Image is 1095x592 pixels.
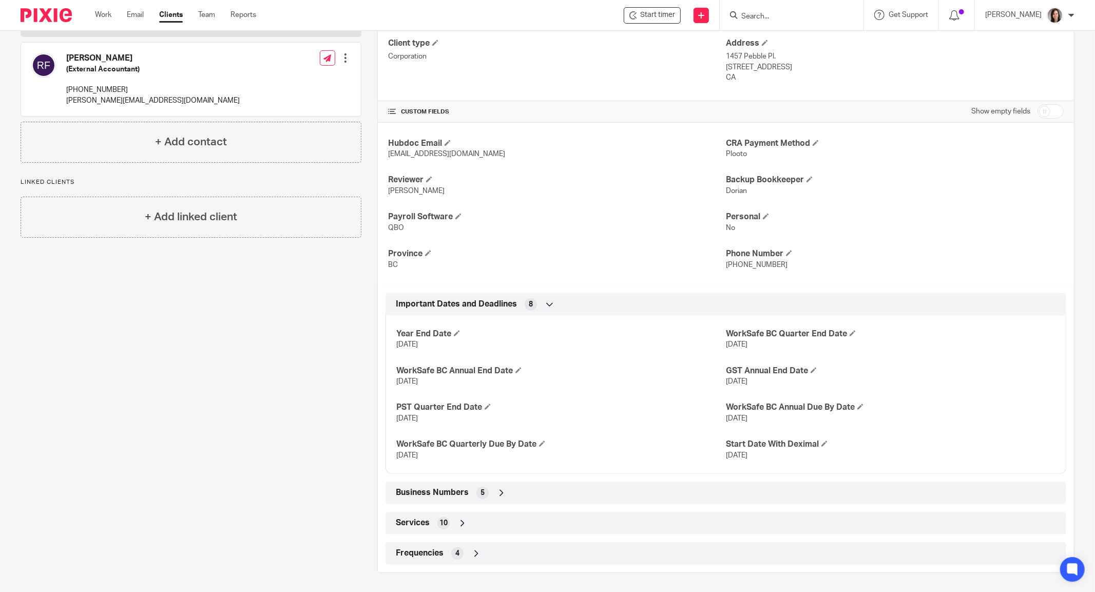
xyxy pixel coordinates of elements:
[66,53,240,64] h4: [PERSON_NAME]
[155,134,227,150] h4: + Add contact
[396,366,726,376] h4: WorkSafe BC Annual End Date
[388,224,404,232] span: QBO
[230,10,256,20] a: Reports
[726,366,1055,376] h4: GST Annual End Date
[388,212,726,222] h4: Payroll Software
[726,249,1064,259] h4: Phone Number
[439,518,448,528] span: 10
[529,299,533,310] span: 8
[388,138,726,149] h4: Hubdoc Email
[159,10,183,20] a: Clients
[127,10,144,20] a: Email
[726,212,1064,222] h4: Personal
[388,175,726,185] h4: Reviewer
[396,341,418,348] span: [DATE]
[726,62,1064,72] p: [STREET_ADDRESS]
[455,548,459,559] span: 4
[388,108,726,116] h4: CUSTOM FIELDS
[726,402,1055,413] h4: WorkSafe BC Annual Due By Date
[66,64,240,74] h5: (External Accountant)
[388,249,726,259] h4: Province
[726,439,1055,450] h4: Start Date With Deximal
[726,224,735,232] span: No
[726,138,1064,149] h4: CRA Payment Method
[396,452,418,459] span: [DATE]
[640,10,675,21] span: Start timer
[971,106,1030,117] label: Show empty fields
[66,96,240,106] p: [PERSON_NAME][EMAIL_ADDRESS][DOMAIN_NAME]
[396,439,726,450] h4: WorkSafe BC Quarterly Due By Date
[726,72,1064,83] p: CA
[726,378,747,385] span: [DATE]
[889,11,928,18] span: Get Support
[396,548,444,559] span: Frequencies
[21,178,361,186] p: Linked clients
[726,341,747,348] span: [DATE]
[396,518,430,528] span: Services
[740,12,833,22] input: Search
[396,329,726,339] h4: Year End Date
[388,261,398,269] span: BC
[396,487,469,498] span: Business Numbers
[21,8,72,22] img: Pixie
[66,85,240,95] p: [PHONE_NUMBER]
[198,10,215,20] a: Team
[396,402,726,413] h4: PST Quarter End Date
[726,452,747,459] span: [DATE]
[726,150,747,158] span: Plooto
[985,10,1042,20] p: [PERSON_NAME]
[624,7,681,24] div: SynLawn Vancouver Island
[726,187,747,195] span: Dorian
[396,415,418,422] span: [DATE]
[31,53,56,78] img: svg%3E
[95,10,111,20] a: Work
[145,209,237,225] h4: + Add linked client
[726,261,787,269] span: [PHONE_NUMBER]
[726,329,1055,339] h4: WorkSafe BC Quarter End Date
[388,187,445,195] span: [PERSON_NAME]
[388,51,726,62] p: Corporation
[388,38,726,49] h4: Client type
[396,299,517,310] span: Important Dates and Deadlines
[726,415,747,422] span: [DATE]
[726,38,1064,49] h4: Address
[1047,7,1063,24] img: Danielle%20photo.jpg
[481,488,485,498] span: 5
[726,51,1064,62] p: 1457 Pebble Pl.
[726,175,1064,185] h4: Backup Bookkeeper
[388,150,505,158] span: [EMAIL_ADDRESS][DOMAIN_NAME]
[396,378,418,385] span: [DATE]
